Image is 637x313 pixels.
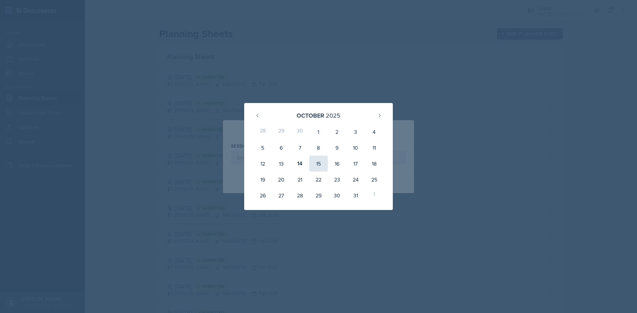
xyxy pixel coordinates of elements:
div: 24 [346,172,365,187]
div: 30 [328,187,346,203]
div: 28 [291,187,309,203]
div: 25 [365,172,384,187]
div: 31 [346,187,365,203]
div: 18 [365,156,384,172]
div: October [297,111,324,120]
div: 9 [328,140,346,156]
div: 16 [328,156,346,172]
div: 26 [253,187,272,203]
div: 27 [272,187,291,203]
div: 2 [328,124,346,140]
div: 28 [253,124,272,140]
div: 17 [346,156,365,172]
div: 11 [365,140,384,156]
div: 5 [253,140,272,156]
div: 20 [272,172,291,187]
div: 4 [365,124,384,140]
div: 13 [272,156,291,172]
div: 8 [309,140,328,156]
div: 6 [272,140,291,156]
div: 14 [291,156,309,172]
div: 19 [253,172,272,187]
div: 2025 [326,111,340,120]
div: 29 [309,187,328,203]
div: 1 [309,124,328,140]
div: 23 [328,172,346,187]
div: 21 [291,172,309,187]
div: 12 [253,156,272,172]
div: 7 [291,140,309,156]
div: 10 [346,140,365,156]
div: 29 [272,124,291,140]
div: 15 [309,156,328,172]
div: 22 [309,172,328,187]
div: 1 [365,187,384,203]
div: 3 [346,124,365,140]
div: 30 [291,124,309,140]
